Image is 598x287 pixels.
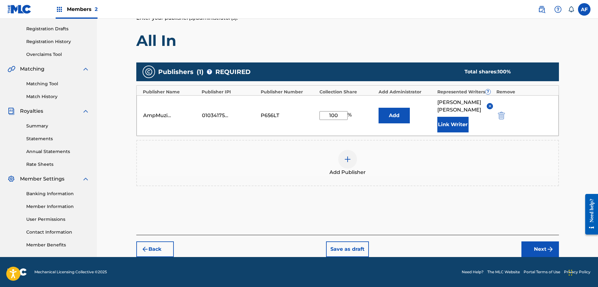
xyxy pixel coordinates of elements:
[215,67,251,77] span: REQUIRED
[567,257,598,287] iframe: Chat Widget
[552,3,564,16] div: Help
[26,136,89,142] a: Statements
[554,6,562,13] img: help
[498,69,511,75] span: 100 %
[82,65,89,73] img: expand
[95,6,98,12] span: 2
[26,51,89,58] a: Overclaims Tool
[485,89,490,94] span: ?
[348,111,353,120] span: %
[465,68,546,76] div: Total shares:
[580,189,598,240] iframe: Resource Center
[437,99,482,114] span: [PERSON_NAME] [PERSON_NAME]
[26,123,89,129] a: Summary
[26,203,89,210] a: Member Information
[26,38,89,45] a: Registration History
[319,89,375,95] div: Collection Share
[8,268,27,276] img: logo
[569,263,572,282] div: Drag
[67,6,98,13] span: Members
[462,269,484,275] a: Need Help?
[141,245,149,253] img: 7ee5dd4eb1f8a8e3ef2f.svg
[20,107,43,115] span: Royalties
[379,108,410,123] button: Add
[26,216,89,223] a: User Permissions
[437,117,469,132] button: Link Writer
[564,269,590,275] a: Privacy Policy
[82,107,89,115] img: expand
[26,148,89,155] a: Annual Statements
[487,269,520,275] a: The MLC Website
[546,245,554,253] img: f7272a7cc735f4ea7f67.svg
[26,93,89,100] a: Match History
[26,229,89,235] a: Contact Information
[437,89,493,95] div: Represented Writers
[143,89,199,95] div: Publisher Name
[524,269,560,275] a: Portal Terms of Use
[197,67,204,77] span: ( 1 )
[26,161,89,168] a: Rate Sheets
[568,6,574,12] div: Notifications
[8,65,15,73] img: Matching
[207,69,212,74] span: ?
[488,104,492,108] img: remove-from-list-button
[26,81,89,87] a: Matching Tool
[8,175,15,183] img: Member Settings
[158,67,193,77] span: Publishers
[261,89,317,95] div: Publisher Number
[145,68,153,76] img: publishers
[379,89,435,95] div: Add Administrator
[578,3,590,16] div: User Menu
[326,241,369,257] button: Save as draft
[344,156,351,163] img: add
[26,242,89,248] a: Member Benefits
[498,112,505,119] img: 12a2ab48e56ec057fbd8.svg
[496,89,552,95] div: Remove
[8,107,15,115] img: Royalties
[26,26,89,32] a: Registration Drafts
[20,175,64,183] span: Member Settings
[82,175,89,183] img: expand
[538,6,545,13] img: search
[8,5,32,14] img: MLC Logo
[56,6,63,13] img: Top Rightsholders
[26,191,89,197] a: Banking Information
[329,169,366,176] span: Add Publisher
[535,3,548,16] a: Public Search
[202,89,258,95] div: Publisher IPI
[34,269,107,275] span: Mechanical Licensing Collective © 2025
[136,31,559,50] h1: All In
[20,65,44,73] span: Matching
[136,241,174,257] button: Back
[521,241,559,257] button: Next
